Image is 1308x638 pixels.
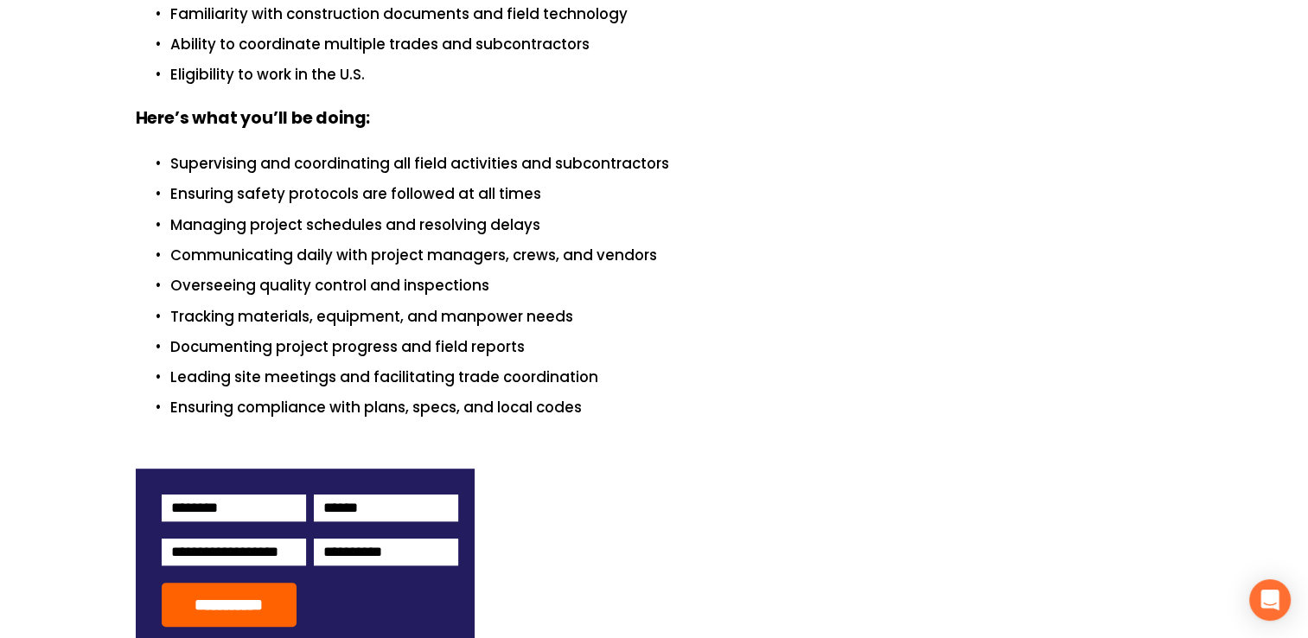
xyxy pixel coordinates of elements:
[170,396,1173,419] p: Ensuring compliance with plans, specs, and local codes
[170,335,1173,359] p: Documenting project progress and field reports
[170,3,1173,26] p: Familiarity with construction documents and field technology
[170,366,1173,389] p: Leading site meetings and facilitating trade coordination
[170,33,1173,56] p: Ability to coordinate multiple trades and subcontractors
[170,244,1173,267] p: Communicating daily with project managers, crews, and vendors
[170,305,1173,329] p: Tracking materials, equipment, and manpower needs
[1249,579,1291,621] div: Open Intercom Messenger
[170,214,1173,237] p: Managing project schedules and resolving delays
[170,274,1173,297] p: Overseeing quality control and inspections
[170,152,1173,175] p: Supervising and coordinating all field activities and subcontractors
[136,105,371,134] strong: Here’s what you’ll be doing:
[170,182,1173,206] p: Ensuring safety protocols are followed at all times
[170,63,1173,86] p: Eligibility to work in the U.S.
